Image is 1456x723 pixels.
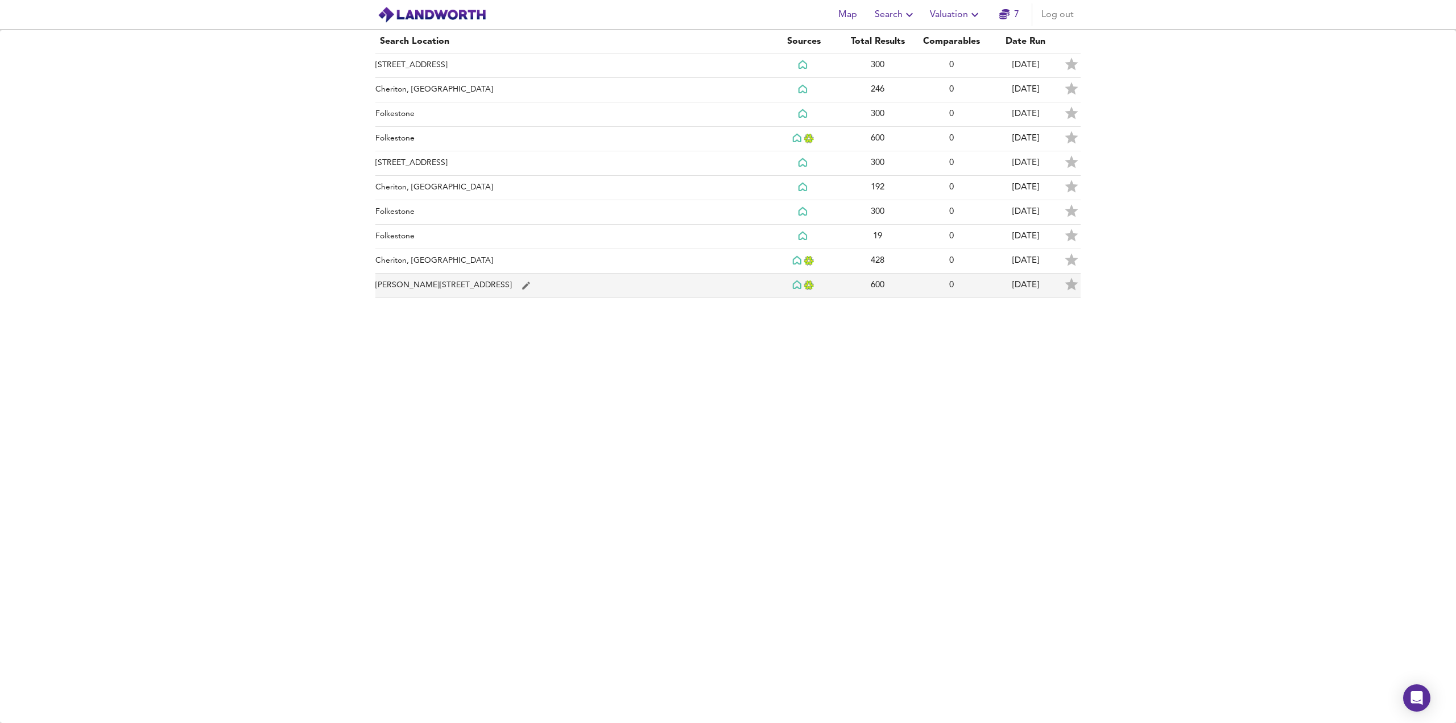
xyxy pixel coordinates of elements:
[798,60,809,71] img: Rightmove
[798,84,809,95] img: Rightmove
[988,249,1062,274] td: [DATE]
[375,30,767,53] th: Search Location
[988,176,1062,200] td: [DATE]
[875,7,916,23] span: Search
[845,35,910,48] div: Total Results
[993,35,1058,48] div: Date Run
[988,225,1062,249] td: [DATE]
[841,127,915,151] td: 600
[375,127,767,151] td: Folkestone
[375,200,767,225] td: Folkestone
[798,231,809,242] img: Rightmove
[988,200,1062,225] td: [DATE]
[804,280,816,290] img: Land Registry
[375,78,767,102] td: Cheriton, [GEOGRAPHIC_DATA]
[798,158,809,168] img: Rightmove
[915,200,988,225] td: 0
[375,225,767,249] td: Folkestone
[841,200,915,225] td: 300
[375,151,767,176] td: [STREET_ADDRESS]
[798,182,809,193] img: Rightmove
[792,255,804,266] img: Rightmove
[375,274,767,298] td: [PERSON_NAME][STREET_ADDRESS]
[792,280,804,291] img: Rightmove
[915,127,988,151] td: 0
[988,151,1062,176] td: [DATE]
[804,256,816,266] img: Land Registry
[1403,684,1430,712] div: Open Intercom Messenger
[375,176,767,200] td: Cheriton, [GEOGRAPHIC_DATA]
[378,6,486,23] img: logo
[915,53,988,78] td: 0
[364,30,1092,298] table: simple table
[798,206,809,217] img: Rightmove
[375,102,767,127] td: Folkestone
[798,109,809,119] img: Rightmove
[841,53,915,78] td: 300
[841,78,915,102] td: 246
[829,3,866,26] button: Map
[375,249,767,274] td: Cheriton, [GEOGRAPHIC_DATA]
[915,151,988,176] td: 0
[804,134,816,143] img: Land Registry
[999,7,1019,23] a: 7
[925,3,986,26] button: Valuation
[375,53,767,78] td: [STREET_ADDRESS]
[771,35,836,48] div: Sources
[841,176,915,200] td: 192
[915,225,988,249] td: 0
[1041,7,1074,23] span: Log out
[841,151,915,176] td: 300
[841,225,915,249] td: 19
[988,78,1062,102] td: [DATE]
[988,127,1062,151] td: [DATE]
[988,53,1062,78] td: [DATE]
[841,274,915,298] td: 600
[841,249,915,274] td: 428
[915,274,988,298] td: 0
[915,102,988,127] td: 0
[915,78,988,102] td: 0
[915,176,988,200] td: 0
[988,274,1062,298] td: [DATE]
[991,3,1027,26] button: 7
[919,35,984,48] div: Comparables
[930,7,982,23] span: Valuation
[792,133,804,144] img: Rightmove
[915,249,988,274] td: 0
[834,7,861,23] span: Map
[841,102,915,127] td: 300
[870,3,921,26] button: Search
[1037,3,1078,26] button: Log out
[988,102,1062,127] td: [DATE]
